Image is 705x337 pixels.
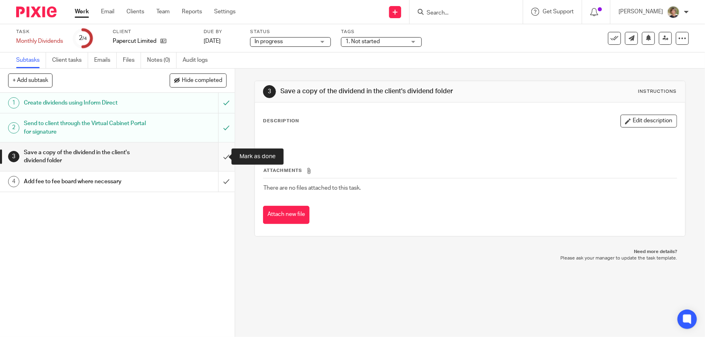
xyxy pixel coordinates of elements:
[182,8,202,16] a: Reports
[345,39,380,44] span: 1. Not started
[341,29,422,35] label: Tags
[156,8,170,16] a: Team
[52,52,88,68] a: Client tasks
[204,38,221,44] span: [DATE]
[16,37,63,45] div: Monthly Dividends
[667,6,680,19] img: High%20Res%20Andrew%20Price%20Accountants_Poppy%20Jakes%20photography-1142.jpg
[214,8,236,16] a: Settings
[638,88,677,95] div: Instructions
[263,118,299,124] p: Description
[8,73,53,87] button: + Add subtask
[263,249,677,255] p: Need more details?
[8,151,19,162] div: 3
[426,10,499,17] input: Search
[621,115,677,128] button: Edit description
[24,176,148,188] h1: Add fee to fee board where necessary
[204,29,240,35] label: Due by
[263,255,677,262] p: Please ask your manager to update the task template.
[79,33,87,43] div: 2
[8,176,19,187] div: 4
[113,37,156,45] p: Papercut Limited
[101,8,114,16] a: Email
[263,185,361,191] span: There are no files attached to this task.
[16,6,57,17] img: Pixie
[126,8,144,16] a: Clients
[183,52,214,68] a: Audit logs
[263,85,276,98] div: 3
[170,73,227,87] button: Hide completed
[8,97,19,109] div: 1
[24,147,148,167] h1: Save a copy of the dividend in the client's dividend folder
[182,77,222,84] span: Hide completed
[250,29,331,35] label: Status
[619,8,663,16] p: [PERSON_NAME]
[24,117,148,138] h1: Send to client through the Virtual Cabinet Portal for signature
[147,52,177,68] a: Notes (0)
[82,36,87,41] small: /4
[113,29,194,35] label: Client
[255,39,283,44] span: In progress
[263,168,302,173] span: Attachments
[94,52,117,68] a: Emails
[24,97,148,109] h1: Create dividends using Inform Direct
[75,8,89,16] a: Work
[8,122,19,134] div: 2
[543,9,574,15] span: Get Support
[16,52,46,68] a: Subtasks
[280,87,487,96] h1: Save a copy of the dividend in the client's dividend folder
[123,52,141,68] a: Files
[263,206,309,224] button: Attach new file
[16,29,63,35] label: Task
